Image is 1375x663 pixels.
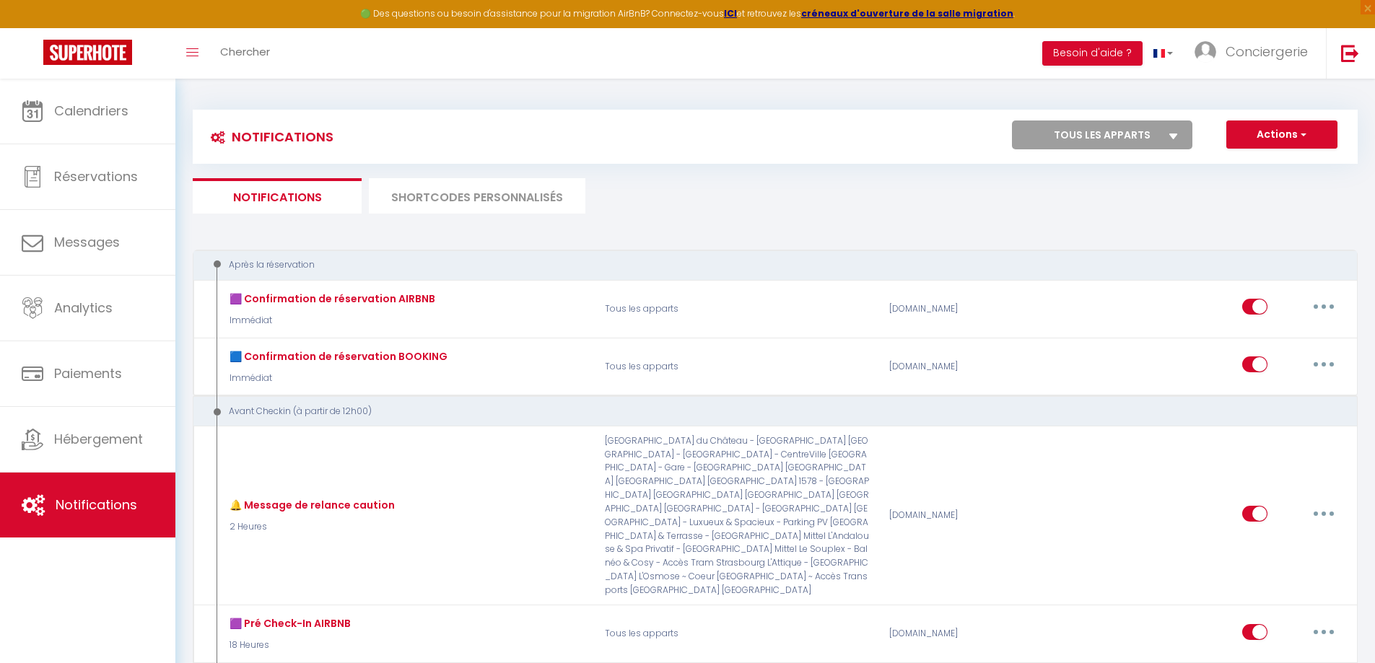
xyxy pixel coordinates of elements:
p: 2 Heures [226,520,395,534]
a: ICI [724,7,737,19]
p: [GEOGRAPHIC_DATA] du Château - [GEOGRAPHIC_DATA] [GEOGRAPHIC_DATA] - [GEOGRAPHIC_DATA] - CentreVi... [595,434,880,597]
li: SHORTCODES PERSONNALISÉS [369,178,585,214]
div: Avant Checkin (à partir de 12h00) [206,405,1322,418]
span: Conciergerie [1226,43,1308,61]
a: créneaux d'ouverture de la salle migration [801,7,1013,19]
button: Ouvrir le widget de chat LiveChat [12,6,55,49]
span: Hébergement [54,430,143,448]
p: 18 Heures [226,638,351,652]
div: [DOMAIN_NAME] [880,434,1070,597]
span: Réservations [54,167,138,185]
img: Super Booking [43,40,132,65]
button: Actions [1226,120,1337,149]
div: Après la réservation [206,258,1322,272]
p: Immédiat [226,372,448,385]
div: 🟪 Pré Check-In AIRBNB [226,615,351,631]
a: Chercher [209,28,281,79]
button: Besoin d'aide ? [1042,41,1143,66]
p: Immédiat [226,314,435,328]
div: 🟦 Confirmation de réservation BOOKING [226,348,448,364]
span: Calendriers [54,102,128,120]
div: [DOMAIN_NAME] [880,288,1070,330]
a: ... Conciergerie [1184,28,1326,79]
div: [DOMAIN_NAME] [880,346,1070,387]
span: Paiements [54,364,122,382]
h3: Notifications [204,120,333,153]
span: Notifications [56,496,137,514]
span: Chercher [220,44,270,59]
div: [DOMAIN_NAME] [880,613,1070,655]
span: Analytics [54,299,113,317]
div: 🔔 Message de relance caution [226,497,395,513]
div: 🟪 Confirmation de réservation AIRBNB [226,291,435,307]
p: Tous les apparts [595,613,880,655]
p: Tous les apparts [595,346,880,387]
p: Tous les apparts [595,288,880,330]
span: Messages [54,233,120,251]
img: ... [1195,41,1216,63]
li: Notifications [193,178,362,214]
img: logout [1341,44,1359,62]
